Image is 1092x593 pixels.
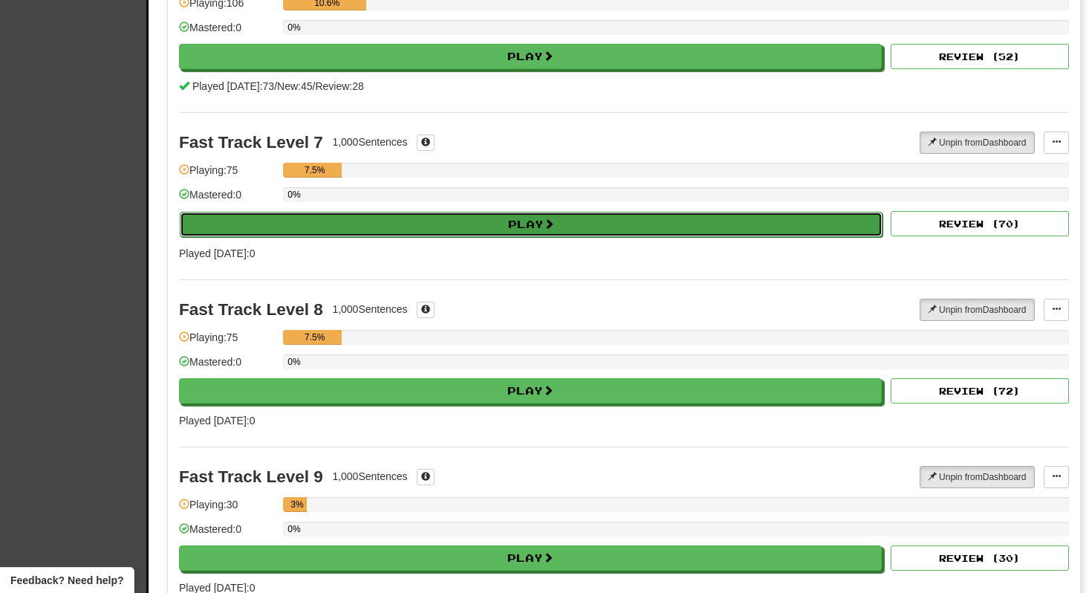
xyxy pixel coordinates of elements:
[920,299,1035,321] button: Unpin fromDashboard
[332,135,407,149] div: 1,000 Sentences
[180,212,883,237] button: Play
[891,545,1069,571] button: Review (30)
[891,44,1069,69] button: Review (52)
[277,80,312,92] span: New: 45
[179,467,323,486] div: Fast Track Level 9
[179,44,882,69] button: Play
[315,80,363,92] span: Review: 28
[179,354,276,379] div: Mastered: 0
[179,330,276,354] div: Playing: 75
[920,466,1035,488] button: Unpin fromDashboard
[287,330,342,345] div: 7.5%
[179,545,882,571] button: Play
[179,163,276,187] div: Playing: 75
[179,522,276,546] div: Mastered: 0
[274,80,277,92] span: /
[332,302,407,317] div: 1,000 Sentences
[179,133,323,152] div: Fast Track Level 7
[192,80,274,92] span: Played [DATE]: 73
[891,378,1069,404] button: Review (72)
[10,573,123,588] span: Open feedback widget
[179,497,276,522] div: Playing: 30
[179,378,882,404] button: Play
[891,211,1069,236] button: Review (70)
[179,415,255,427] span: Played [DATE]: 0
[332,469,407,484] div: 1,000 Sentences
[179,187,276,212] div: Mastered: 0
[179,300,323,319] div: Fast Track Level 8
[313,80,316,92] span: /
[287,497,306,512] div: 3%
[179,20,276,45] div: Mastered: 0
[920,132,1035,154] button: Unpin fromDashboard
[179,247,255,259] span: Played [DATE]: 0
[287,163,342,178] div: 7.5%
